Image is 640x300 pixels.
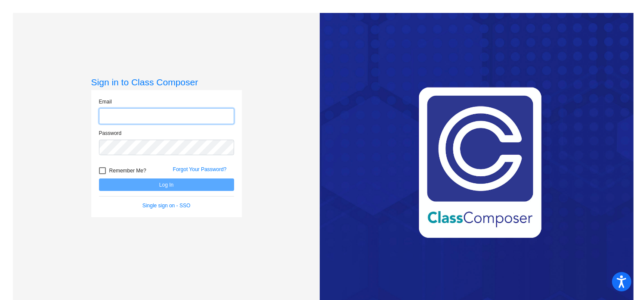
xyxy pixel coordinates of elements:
[109,166,146,176] span: Remember Me?
[99,178,234,191] button: Log In
[99,98,112,106] label: Email
[173,166,227,172] a: Forgot Your Password?
[91,77,242,87] h3: Sign in to Class Composer
[142,203,190,209] a: Single sign on - SSO
[99,129,122,137] label: Password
